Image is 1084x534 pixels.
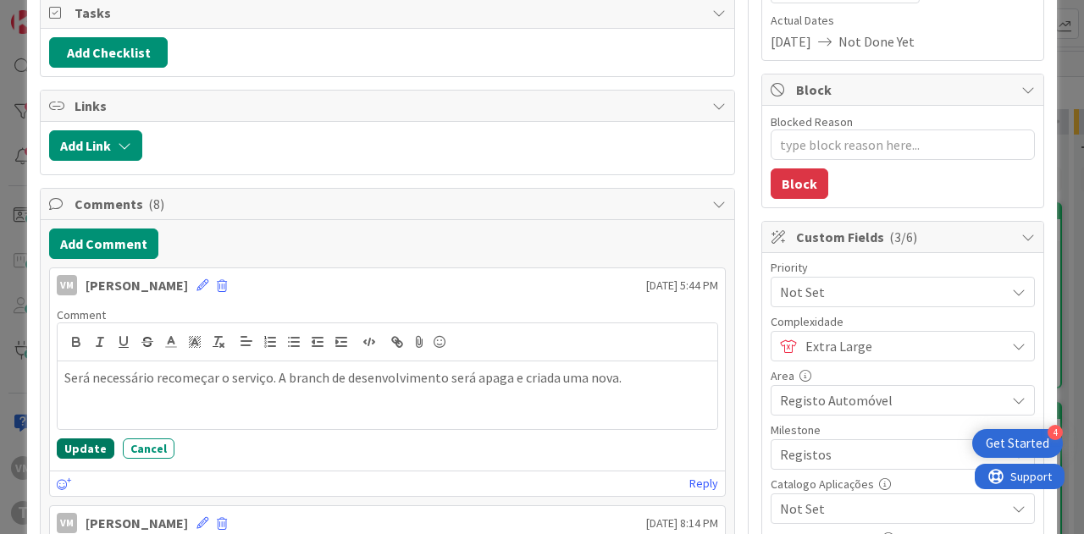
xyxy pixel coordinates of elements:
[796,227,1013,247] span: Custom Fields
[771,31,811,52] span: [DATE]
[986,435,1049,452] div: Get Started
[86,513,188,533] div: [PERSON_NAME]
[771,316,1035,328] div: Complexidade
[49,130,142,161] button: Add Link
[64,368,711,388] p: Será necessário recomeçar o serviço. A branch de desenvolvimento será apaga e criada uma nova.
[805,334,997,358] span: Extra Large
[780,497,997,520] span: Not Set
[771,424,1035,436] div: Milestone
[75,96,704,116] span: Links
[646,277,718,295] span: [DATE] 5:44 PM
[796,80,1013,100] span: Block
[780,280,997,304] span: Not Set
[123,438,174,459] button: Cancel
[57,438,114,459] button: Update
[972,429,1063,458] div: Open Get Started checklist, remaining modules: 4
[75,194,704,214] span: Comments
[780,443,997,466] span: Registos
[1048,425,1063,440] div: 4
[57,513,77,533] div: VM
[57,275,77,295] div: VM
[689,473,718,494] a: Reply
[771,12,1035,30] span: Actual Dates
[148,195,164,212] span: ( 8 )
[49,228,158,259] button: Add Comment
[780,388,997,412] span: Registo Automóvel
[49,37,168,68] button: Add Checklist
[646,515,718,532] span: [DATE] 8:14 PM
[838,31,915,52] span: Not Done Yet
[889,228,917,245] span: ( 3/6 )
[771,478,1035,490] div: Catalogo Aplicações
[771,370,1035,382] div: Area
[57,307,106,322] span: Comment
[771,261,1035,273] div: Priority
[75,3,704,23] span: Tasks
[771,168,828,199] button: Block
[86,275,188,295] div: [PERSON_NAME]
[771,114,853,129] label: Blocked Reason
[36,3,77,23] span: Support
